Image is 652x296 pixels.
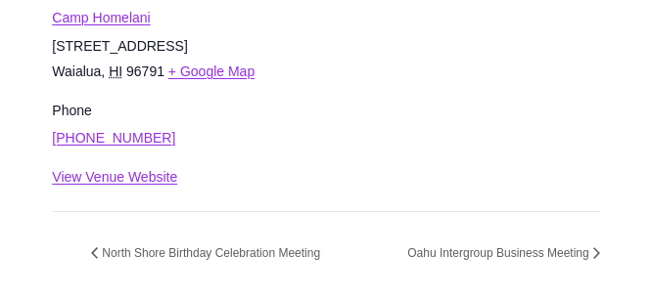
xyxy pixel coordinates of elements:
nav: Event Navigation [52,243,599,264]
a: [PHONE_NUMBER] [52,130,175,146]
span: Waialua [52,63,101,79]
a: + Google Map [168,63,255,79]
abbr: Hawaii [109,63,122,79]
span: [STREET_ADDRESS] [52,38,187,54]
a: Camp Homelani [52,10,150,25]
span: 96791 [126,63,164,79]
a: North Shore Birthday Celebration Meeting [91,246,331,260]
a: View Venue Website [52,169,177,185]
dt: Phone [52,100,576,122]
span: , [101,63,105,79]
a: Oahu Intergroup Business Meeting [396,246,599,260]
